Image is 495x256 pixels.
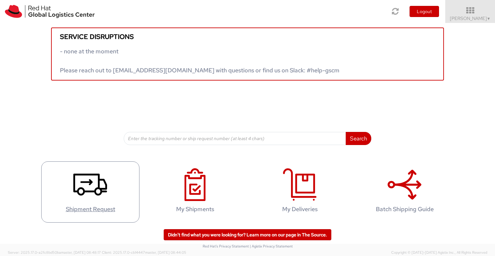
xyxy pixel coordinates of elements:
[8,250,101,255] span: Server: 2025.17.0-a2fc8bd50ba
[391,250,487,255] span: Copyright © [DATE]-[DATE] Agistix Inc., All Rights Reserved
[124,132,346,145] input: Enter the tracking number or ship request number (at least 4 chars)
[346,132,371,145] button: Search
[102,250,186,255] span: Client: 2025.17.0-cb14447
[60,33,435,40] h5: Service disruptions
[153,206,237,212] h4: My Shipments
[203,244,249,248] a: Red Hat's Privacy Statement
[410,6,439,17] button: Logout
[41,161,139,223] a: Shipment Request
[48,206,133,212] h4: Shipment Request
[146,161,244,223] a: My Shipments
[5,5,95,18] img: rh-logistics-00dfa346123c4ec078e1.svg
[164,229,331,240] a: Didn't find what you were looking for? Learn more on our page in The Source.
[251,161,349,223] a: My Deliveries
[61,250,101,255] span: master, [DATE] 08:48:17
[362,206,447,212] h4: Batch Shipping Guide
[487,16,491,21] span: ▼
[450,15,491,21] span: [PERSON_NAME]
[145,250,186,255] span: master, [DATE] 08:44:05
[60,47,339,74] span: - none at the moment Please reach out to [EMAIL_ADDRESS][DOMAIN_NAME] with questions or find us o...
[250,244,293,248] a: | Agistix Privacy Statement
[356,161,454,223] a: Batch Shipping Guide
[51,27,444,81] a: Service disruptions - none at the moment Please reach out to [EMAIL_ADDRESS][DOMAIN_NAME] with qu...
[258,206,342,212] h4: My Deliveries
